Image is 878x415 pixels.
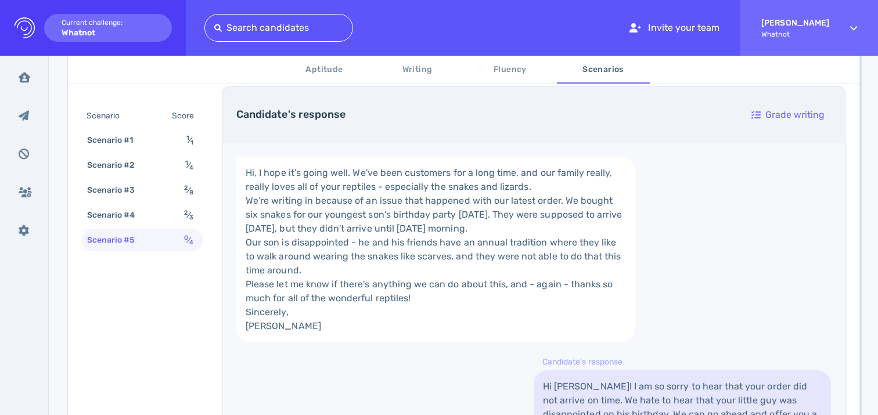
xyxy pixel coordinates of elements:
[184,234,188,241] sup: 0
[185,160,193,170] span: ⁄
[189,239,193,246] sub: 4
[189,189,193,196] sub: 8
[184,210,193,220] span: ⁄
[471,63,550,77] span: Fluency
[189,214,193,221] sub: 3
[378,63,457,77] span: Writing
[84,107,134,124] div: Scenario
[761,18,829,28] strong: [PERSON_NAME]
[761,30,829,38] span: Whatnot
[170,107,201,124] div: Score
[85,157,149,174] div: Scenario #2
[85,132,147,149] div: Scenario #1
[85,232,149,248] div: Scenario #5
[85,182,149,199] div: Scenario #3
[185,159,188,167] sup: 1
[745,101,831,129] button: Grade writing
[184,185,193,195] span: ⁄
[85,207,149,223] div: Scenario #4
[236,109,731,121] h4: Candidate's response
[186,134,189,142] sup: 1
[564,63,643,77] span: Scenarios
[186,135,193,145] span: ⁄
[236,157,635,342] a: Hi, I hope it's going well. We've been customers for a long time, and our family really, really l...
[285,63,364,77] span: Aptitude
[190,139,193,146] sub: 1
[184,209,188,216] sup: 2
[189,164,193,171] sub: 4
[184,235,193,245] span: ⁄
[746,102,830,128] div: Grade writing
[184,184,188,192] sup: 2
